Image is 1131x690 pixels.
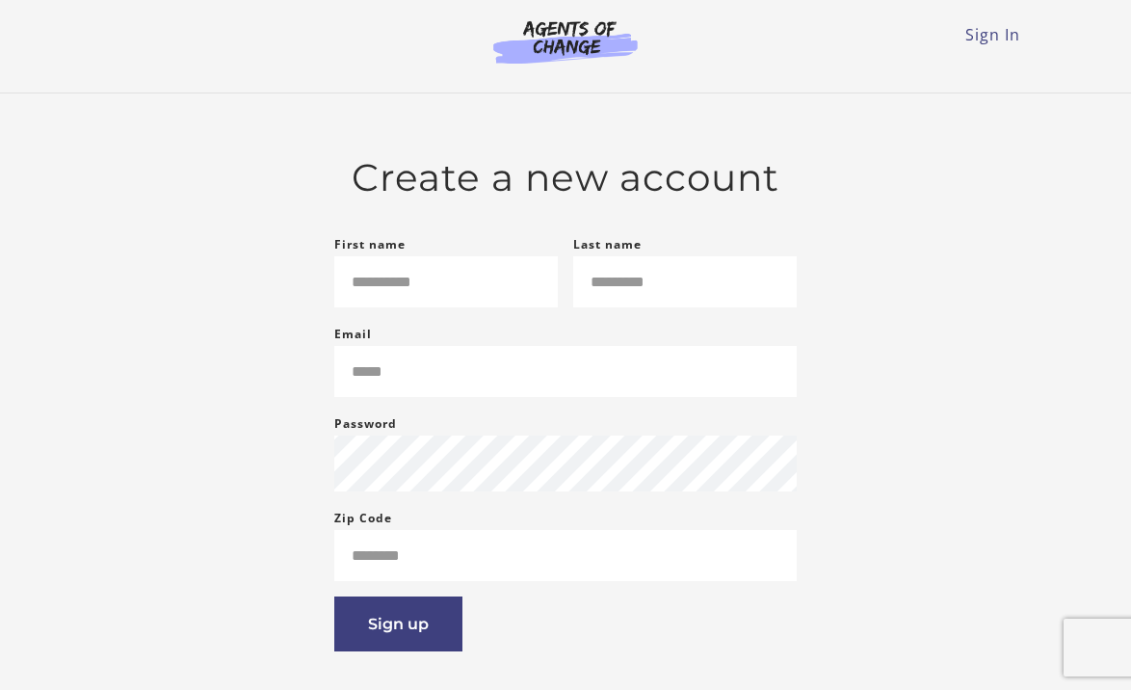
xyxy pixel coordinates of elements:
[334,507,392,530] label: Zip Code
[334,597,462,651] button: Sign up
[473,19,658,64] img: Agents of Change Logo
[965,24,1020,45] a: Sign In
[334,412,397,436] label: Password
[334,236,406,252] label: First name
[334,155,797,200] h2: Create a new account
[573,236,642,252] label: Last name
[334,323,372,346] label: Email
